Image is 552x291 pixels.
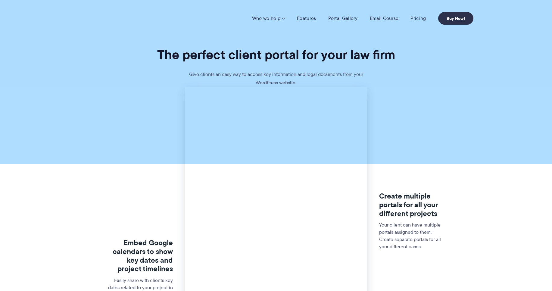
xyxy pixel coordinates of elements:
[438,12,473,25] a: Buy Now!
[328,15,358,21] a: Portal Gallery
[186,70,366,87] p: Give clients an easy way to access key information and legal documents from your WordPress website.
[252,15,285,21] a: Who we help
[379,221,445,250] p: Your client can have multiple portals assigned to them. Create separate portals for all your diff...
[379,192,445,218] h3: Create multiple portals for all your different projects
[410,15,426,21] a: Pricing
[107,239,173,273] h3: Embed Google calendars to show key dates and project timelines
[370,15,399,21] a: Email Course
[297,15,316,21] a: Features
